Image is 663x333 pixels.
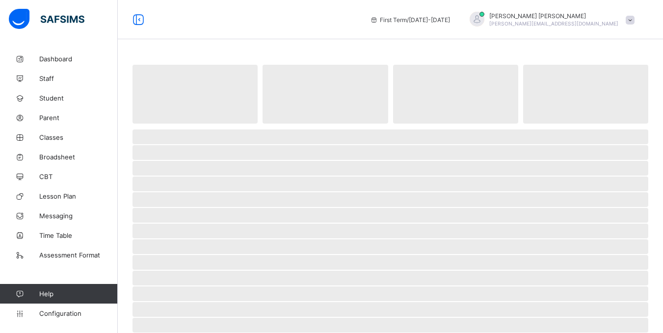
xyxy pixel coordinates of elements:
[489,21,618,26] span: [PERSON_NAME][EMAIL_ADDRESS][DOMAIN_NAME]
[39,290,117,298] span: Help
[133,271,648,285] span: ‌
[39,192,118,200] span: Lesson Plan
[133,129,648,144] span: ‌
[39,94,118,102] span: Student
[133,239,648,254] span: ‌
[133,177,648,191] span: ‌
[133,65,258,124] span: ‌
[39,173,118,180] span: CBT
[133,318,648,333] span: ‌
[39,309,117,317] span: Configuration
[133,224,648,238] span: ‌
[39,231,118,239] span: Time Table
[133,286,648,301] span: ‌
[489,12,618,20] span: [PERSON_NAME] [PERSON_NAME]
[133,208,648,223] span: ‌
[39,75,118,82] span: Staff
[39,114,118,122] span: Parent
[263,65,388,124] span: ‌
[460,12,639,28] div: AhmadAdam
[133,302,648,317] span: ‌
[39,55,118,63] span: Dashboard
[39,212,118,220] span: Messaging
[133,145,648,160] span: ‌
[9,9,84,29] img: safsims
[523,65,648,124] span: ‌
[39,153,118,161] span: Broadsheet
[39,133,118,141] span: Classes
[133,192,648,207] span: ‌
[39,251,118,259] span: Assessment Format
[133,255,648,270] span: ‌
[133,161,648,176] span: ‌
[393,65,518,124] span: ‌
[370,16,450,24] span: session/term information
